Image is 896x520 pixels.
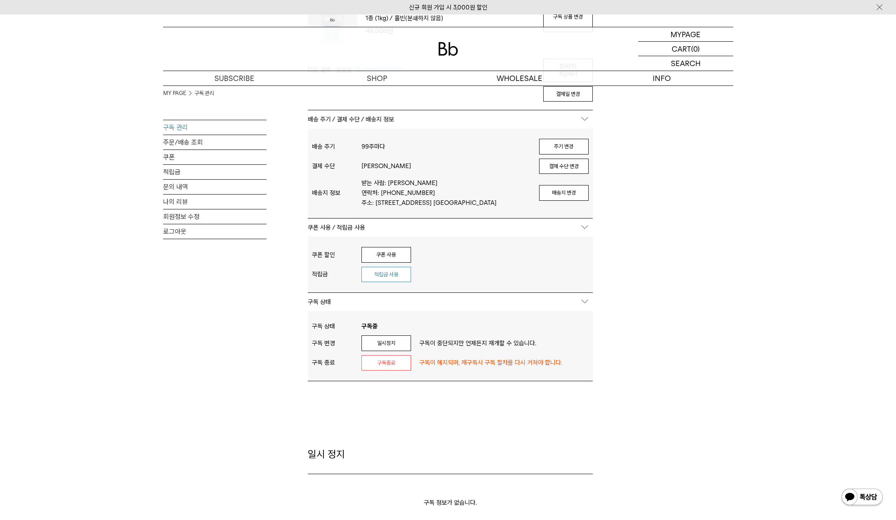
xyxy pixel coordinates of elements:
div: 구독 변경 [312,340,361,347]
a: 적립금 [163,165,266,179]
button: 쿠폰 사용 [361,247,411,263]
a: 구독 관리 [163,120,266,135]
a: MY PAGE [163,89,186,97]
p: SEARCH [671,56,701,71]
p: WHOLESALE [448,71,591,85]
a: 문의 내역 [163,180,266,194]
p: 배송 주기 / 결제 수단 / 배송지 정보 [308,110,593,128]
a: 쿠폰 [163,150,266,164]
button: 결제 수단 변경 [539,159,589,174]
a: CART (0) [638,42,733,56]
p: 주소: [STREET_ADDRESS] [GEOGRAPHIC_DATA] [361,198,531,208]
a: 구독 관리 [195,89,214,97]
p: 구독이 중단되지만 언제든지 재개할 수 있습니다. [411,338,589,348]
p: (0) [691,42,700,56]
p: MYPAGE [670,27,701,41]
p: INFO [591,71,733,85]
button: 배송지 변경 [539,185,589,201]
div: 구독 종료 [312,359,361,366]
img: 로고 [438,42,458,56]
a: 나의 리뷰 [163,195,266,209]
button: 적립금 사용 [361,267,411,283]
div: 배송지 정보 [312,189,361,197]
p: 구독중 [361,321,580,331]
a: SHOP [306,71,448,85]
button: 일시정지 [361,335,411,351]
button: 결제일 변경 [543,86,593,102]
a: 로그아웃 [163,224,266,239]
p: 구독 상태 [308,293,593,311]
div: 배송 주기 [312,143,361,150]
img: 카카오톡 채널 1:1 채팅 버튼 [841,488,884,508]
div: 구독 상태 [312,323,361,330]
div: 쿠폰 할인 [312,251,361,259]
a: SUBSCRIBE [163,71,306,85]
p: 연락처: [PHONE_NUMBER] [361,188,531,198]
p: 99주마다 [361,142,531,152]
p: 구독이 해지되며, 재구독시 구독 절차를 다시 거쳐야 합니다. [411,358,589,368]
p: [PERSON_NAME] [361,161,531,171]
p: 받는 사람: [PERSON_NAME] [361,178,531,188]
a: 주문/배송 조회 [163,135,266,150]
a: 회원정보 수정 [163,209,266,224]
p: 쿠폰 사용 / 적립금 사용 [308,218,593,237]
a: 신규 회원 가입 시 3,000원 할인 [409,4,487,11]
h2: 일시 정지 [308,447,593,474]
button: 구독종료 [361,355,411,371]
button: 주기 변경 [539,139,589,154]
div: 결제 수단 [312,162,361,170]
div: 적립금 [312,271,361,278]
p: CART [672,42,691,56]
a: MYPAGE [638,27,733,42]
